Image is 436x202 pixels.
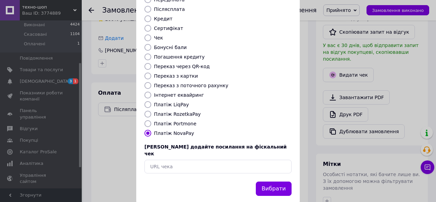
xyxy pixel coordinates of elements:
[154,121,197,126] label: Платіж Portmone
[256,182,292,196] button: Вибрати
[154,26,183,31] label: Сертифікат
[154,102,189,107] label: Платіж LiqPay
[154,83,228,88] label: Переказ з поточного рахунку
[154,16,172,21] label: Кредит
[154,6,185,12] label: Післясплата
[154,45,187,50] label: Бонусні бали
[144,160,292,173] input: URL чека
[154,64,210,69] label: Переказ через QR-код
[154,73,198,79] label: Переказ з картки
[154,35,163,41] label: Чек
[154,111,201,117] label: Платіж RozetkaPay
[154,92,204,98] label: Інтернет еквайринг
[154,130,194,136] label: Платіж NovaPay
[154,54,205,60] label: Погашення кредиту
[144,144,287,156] span: [PERSON_NAME] додайте посилання на фіскальний чек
